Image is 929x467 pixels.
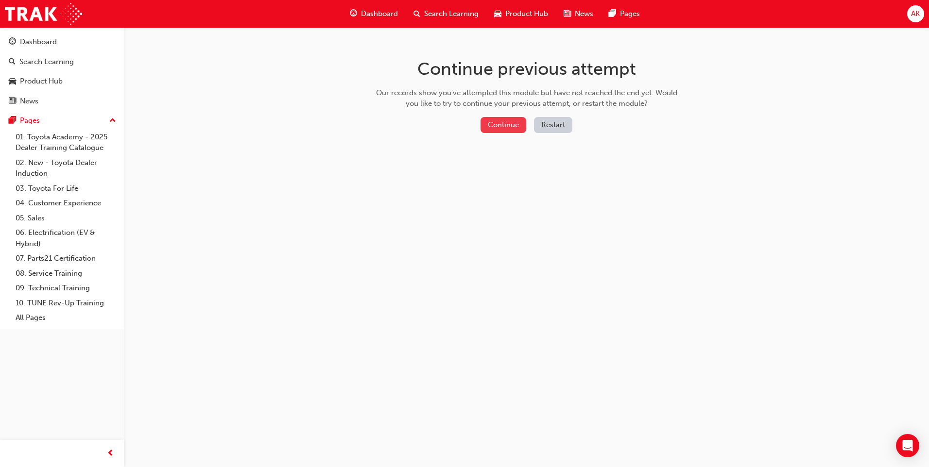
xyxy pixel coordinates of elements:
[9,77,16,86] span: car-icon
[12,281,120,296] a: 09. Technical Training
[20,76,63,87] div: Product Hub
[4,112,120,130] button: Pages
[911,8,920,19] span: AK
[12,196,120,211] a: 04. Customer Experience
[361,8,398,19] span: Dashboard
[342,4,406,24] a: guage-iconDashboard
[494,8,501,20] span: car-icon
[373,87,681,109] div: Our records show you've attempted this module but have not reached the end yet. Would you like to...
[5,3,82,25] img: Trak
[406,4,486,24] a: search-iconSearch Learning
[620,8,640,19] span: Pages
[505,8,548,19] span: Product Hub
[413,8,420,20] span: search-icon
[109,115,116,127] span: up-icon
[9,38,16,47] span: guage-icon
[556,4,601,24] a: news-iconNews
[350,8,357,20] span: guage-icon
[609,8,616,20] span: pages-icon
[12,266,120,281] a: 08. Service Training
[107,448,114,460] span: prev-icon
[575,8,593,19] span: News
[12,296,120,311] a: 10. TUNE Rev-Up Training
[4,53,120,71] a: Search Learning
[12,310,120,325] a: All Pages
[12,211,120,226] a: 05. Sales
[12,130,120,155] a: 01. Toyota Academy - 2025 Dealer Training Catalogue
[12,155,120,181] a: 02. New - Toyota Dealer Induction
[19,56,74,67] div: Search Learning
[12,251,120,266] a: 07. Parts21 Certification
[20,115,40,126] div: Pages
[4,92,120,110] a: News
[4,31,120,112] button: DashboardSearch LearningProduct HubNews
[20,96,38,107] div: News
[373,58,681,80] h1: Continue previous attempt
[601,4,648,24] a: pages-iconPages
[4,33,120,51] a: Dashboard
[9,58,16,67] span: search-icon
[20,36,57,48] div: Dashboard
[12,225,120,251] a: 06. Electrification (EV & Hybrid)
[896,434,919,457] div: Open Intercom Messenger
[4,72,120,90] a: Product Hub
[9,97,16,106] span: news-icon
[481,117,526,133] button: Continue
[12,181,120,196] a: 03. Toyota For Life
[9,117,16,125] span: pages-icon
[907,5,924,22] button: AK
[534,117,572,133] button: Restart
[564,8,571,20] span: news-icon
[424,8,479,19] span: Search Learning
[486,4,556,24] a: car-iconProduct Hub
